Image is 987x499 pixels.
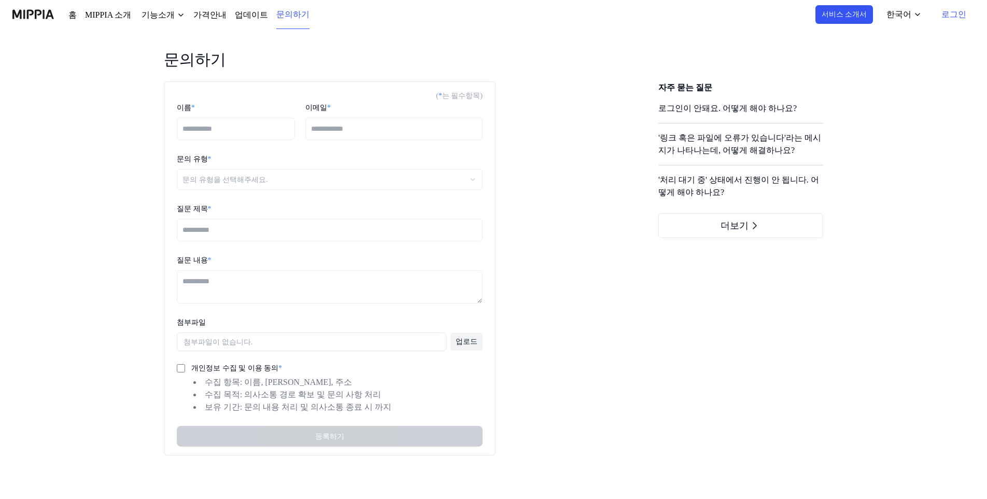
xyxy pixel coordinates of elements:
[177,90,483,101] div: ( 는 필수항목)
[177,204,207,213] label: 질문 제목
[305,103,328,112] label: 이메일
[658,102,823,123] a: 로그인이 안돼요. 어떻게 해야 하나요?
[193,389,483,401] li: 수집 목적: 의사소통 경로 확보 및 문의 사항 처리
[177,318,202,326] label: 첨부파일
[68,9,76,21] a: 홈
[658,213,823,238] button: 더보기
[658,81,823,94] h3: 자주 묻는 질문
[891,8,917,21] div: 한국어
[828,5,879,24] button: 서비스 소개서
[658,174,823,207] a: '처리 대기 중' 상태에서 진행이 안 됩니다. 어떻게 해야 하나요?
[450,332,483,351] button: 업로드
[658,132,823,165] a: '링크 혹은 파일에 오류가 있습니다'라는 메시지가 나타나는데, 어떻게 해결하나요?
[177,332,446,351] div: 첨부파일이 없습니다.
[84,9,128,21] a: MIPPIA 소개
[136,9,177,21] button: 기능소개
[193,401,483,413] li: 보유 기간: 문의 내용 처리 및 의사소통 종료 시 까지
[169,11,177,19] img: down
[223,9,252,21] a: 업데이트
[185,365,270,372] label: 개인정보 수집 및 이용 동의
[177,155,207,163] label: 문의 유형
[177,256,207,264] label: 질문 내용
[136,9,169,21] div: 기능소개
[186,9,215,21] a: 가격안내
[722,220,747,231] span: 더보기
[658,221,823,231] a: 더보기
[177,103,193,112] label: 이름
[260,1,289,29] a: 문의하기
[193,376,483,389] li: 수집 항목: 이름, [PERSON_NAME], 주소
[884,4,931,25] button: 한국어
[164,48,218,71] h1: 문의하기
